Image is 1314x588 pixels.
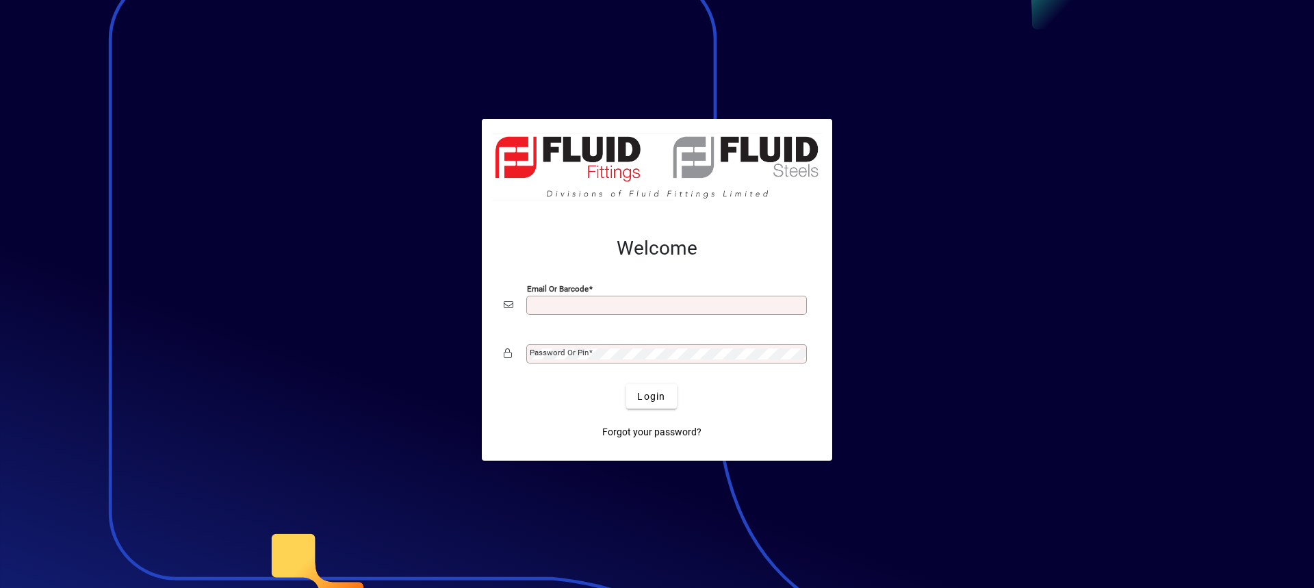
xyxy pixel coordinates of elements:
[597,420,707,444] a: Forgot your password?
[527,284,589,294] mat-label: Email or Barcode
[637,389,665,404] span: Login
[626,384,676,409] button: Login
[602,425,701,439] span: Forgot your password?
[530,348,589,357] mat-label: Password or Pin
[504,237,810,260] h2: Welcome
